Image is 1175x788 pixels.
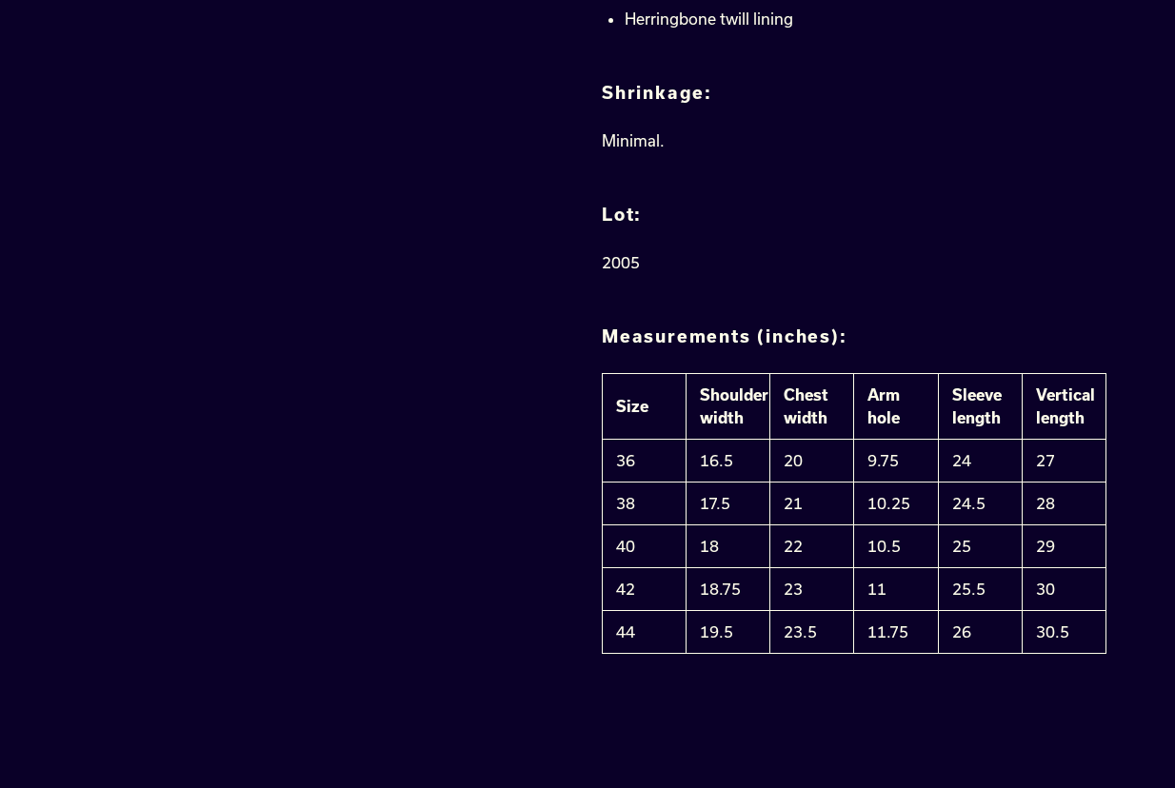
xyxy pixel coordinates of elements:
[770,525,854,568] td: 22
[770,440,854,483] td: 20
[603,611,687,654] td: 44
[854,525,938,568] td: 10.5
[625,8,1106,30] li: Herringbone twill lining
[1022,525,1105,568] td: 29
[603,483,687,525] td: 38
[616,397,648,415] strong: Size
[602,129,1106,152] p: Minimal.
[1022,483,1105,525] td: 28
[854,440,938,483] td: 9.75
[687,611,770,654] td: 19.5
[784,385,828,426] strong: Chest width
[938,525,1022,568] td: 25
[603,525,687,568] td: 40
[770,483,854,525] td: 21
[602,253,640,271] span: 2005
[603,440,687,483] td: 36
[687,568,770,611] td: 18.75
[770,568,854,611] td: 23
[687,483,770,525] td: 17.5
[700,385,768,426] strong: Shoulder width
[938,611,1022,654] td: 26
[602,326,1106,347] h2: Measurements (inches):
[938,440,1022,483] td: 24
[603,568,687,611] td: 42
[770,611,854,654] td: 23.5
[1022,568,1105,611] td: 30
[1036,385,1095,426] strong: Vertical length
[602,205,1106,226] h2: Lot:
[687,525,770,568] td: 18
[602,83,1106,104] h2: Shrinkage:
[938,483,1022,525] td: 24.5
[867,385,900,426] strong: Arm hole
[952,385,1002,426] strong: Sleeve length
[854,483,938,525] td: 10.25
[854,611,938,654] td: 11.75
[1022,611,1105,654] td: 30.5
[687,440,770,483] td: 16.5
[854,568,938,611] td: 11
[1022,440,1105,483] td: 27
[938,568,1022,611] td: 25.5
